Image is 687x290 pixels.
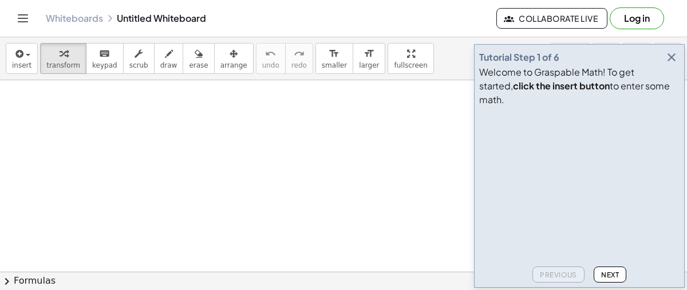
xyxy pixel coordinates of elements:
[359,61,379,69] span: larger
[610,7,664,29] button: Log in
[479,50,559,64] div: Tutorial Step 1 of 6
[550,43,590,74] button: settings
[262,61,279,69] span: undo
[291,61,307,69] span: redo
[479,65,680,107] div: Welcome to Graspable Math! To get started, to enter some math.
[322,61,347,69] span: smaller
[14,9,32,28] button: Toggle navigation
[654,43,681,74] button: load
[220,61,247,69] span: arrange
[160,61,177,69] span: draw
[394,61,427,69] span: fullscreen
[99,47,110,61] i: keyboard
[46,61,80,69] span: transform
[46,13,103,24] a: Whiteboards
[123,43,155,74] button: scrub
[594,267,626,283] button: Next
[622,43,652,74] button: save
[12,61,31,69] span: insert
[513,80,610,92] b: click the insert button
[315,43,353,74] button: format_sizesmaller
[329,47,339,61] i: format_size
[601,271,619,279] span: Next
[183,43,214,74] button: erase
[214,43,254,74] button: arrange
[593,43,620,74] button: new
[353,43,385,74] button: format_sizelarger
[92,61,117,69] span: keypad
[129,61,148,69] span: scrub
[6,43,38,74] button: insert
[256,43,286,74] button: undoundo
[364,47,374,61] i: format_size
[388,43,433,74] button: fullscreen
[40,43,86,74] button: transform
[285,43,313,74] button: redoredo
[496,8,607,29] button: Collaborate Live
[506,13,598,23] span: Collaborate Live
[265,47,276,61] i: undo
[86,43,124,74] button: keyboardkeypad
[189,61,208,69] span: erase
[154,43,184,74] button: draw
[294,47,305,61] i: redo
